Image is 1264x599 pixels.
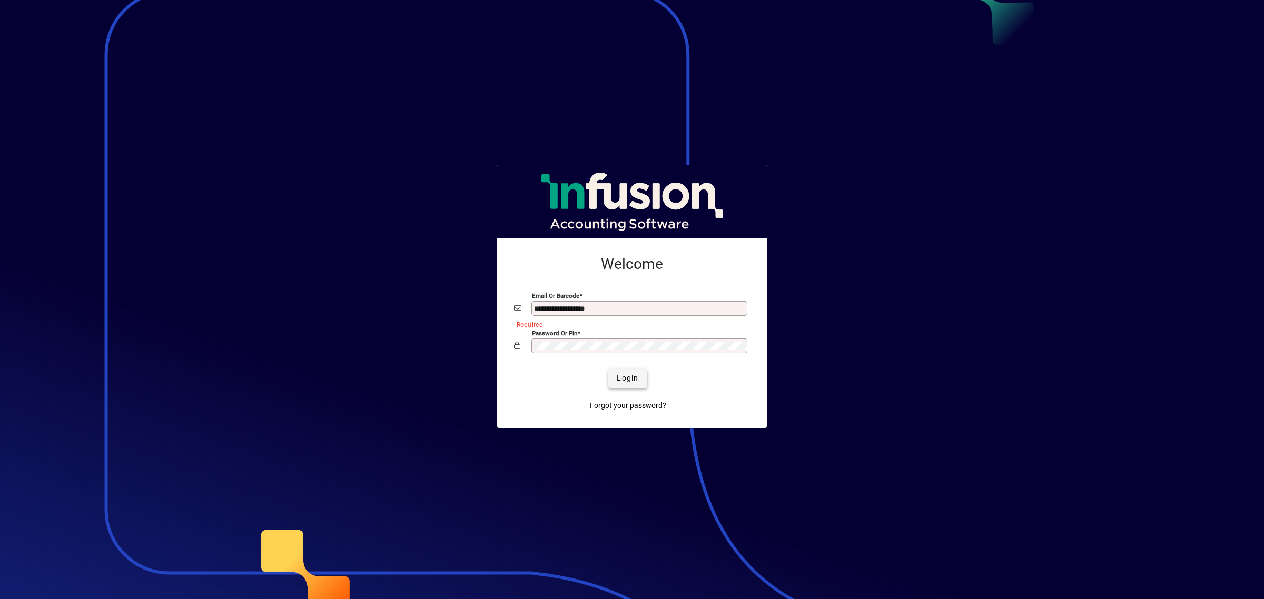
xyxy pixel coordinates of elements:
[590,400,666,411] span: Forgot your password?
[532,292,579,299] mat-label: Email or Barcode
[517,318,742,330] mat-error: Required
[586,396,670,415] a: Forgot your password?
[608,369,647,388] button: Login
[617,373,638,384] span: Login
[514,255,750,273] h2: Welcome
[532,329,577,336] mat-label: Password or Pin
